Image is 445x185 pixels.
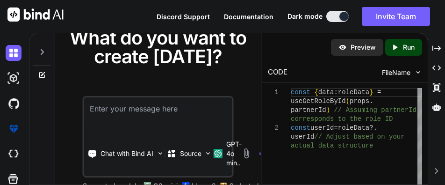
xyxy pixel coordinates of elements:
span: partnerId [291,106,326,114]
img: chevron down [414,68,422,76]
span: const [291,89,310,96]
span: // Adjust based on your [315,133,405,141]
span: roleData [338,124,369,132]
span: ) [326,106,330,114]
span: Dark mode [287,12,323,21]
img: GPT-4o mini [213,149,222,158]
span: } [369,89,373,96]
span: roleData [338,89,369,96]
img: icon [259,152,263,155]
p: Source [180,149,201,158]
p: Preview [351,43,376,52]
span: props [350,97,369,105]
span: FileName [382,68,410,77]
span: const [291,124,310,132]
span: : [334,89,338,96]
div: CODE [268,67,287,78]
span: useGetRoleById [291,97,346,105]
span: actual data structure [291,142,373,149]
p: GPT-4o min.. [226,140,242,168]
img: Pick Tools [156,149,164,157]
span: = [377,89,381,96]
button: Invite Team [362,7,430,26]
div: 1 [268,88,279,97]
span: { [315,89,318,96]
img: attachment [241,148,252,159]
img: darkChat [6,45,22,61]
span: userId [310,124,334,132]
span: corresponds to the role ID [291,115,393,123]
span: // Assuming partnerId [334,106,416,114]
p: Run [403,43,415,52]
span: Documentation [224,13,273,21]
span: Discord Support [157,13,210,21]
div: 2 [268,124,279,133]
img: preview [338,43,347,52]
span: ( [346,97,350,105]
button: Discord Support [157,12,210,22]
span: = [334,124,338,132]
img: Pick Models [204,149,212,157]
img: premium [6,121,22,137]
span: What do you want to create [DATE]? [70,26,246,68]
img: Bind AI [7,7,64,22]
p: Chat with Bind AI [100,149,153,158]
span: userId [291,133,314,141]
button: Documentation [224,12,273,22]
span: ?. [369,124,377,132]
img: cloudideIcon [6,146,22,162]
img: githubDark [6,96,22,111]
img: darkAi-studio [6,70,22,86]
span: . [369,97,373,105]
span: data [318,89,334,96]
